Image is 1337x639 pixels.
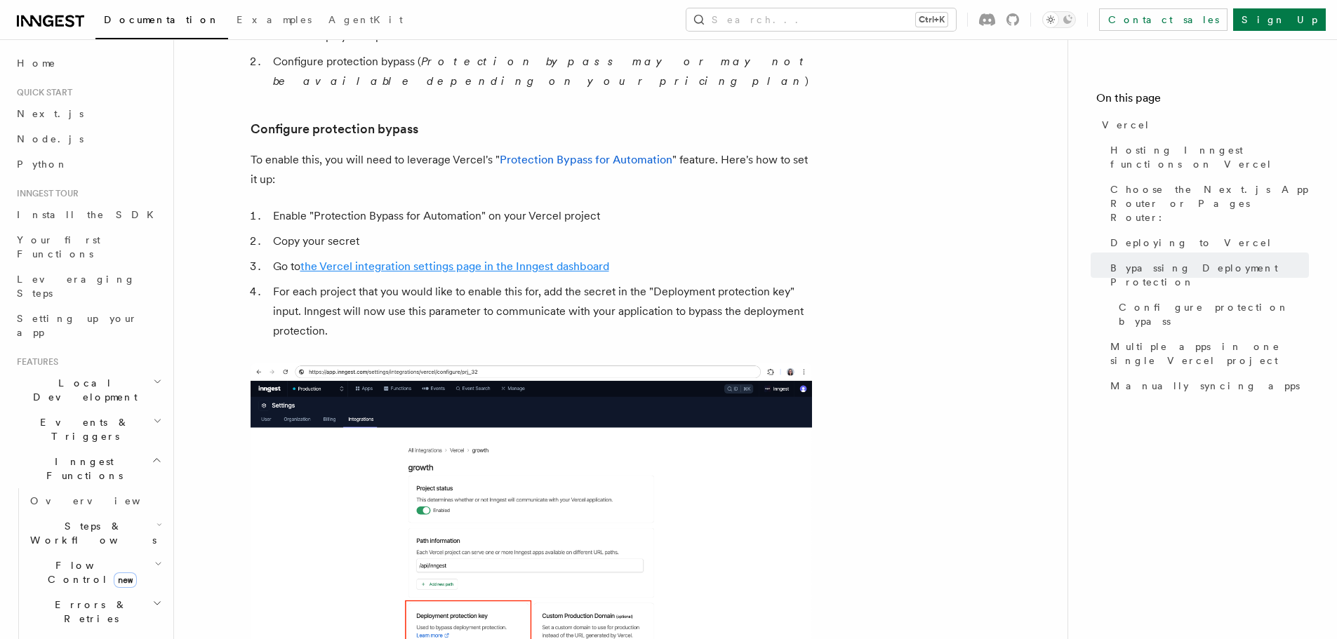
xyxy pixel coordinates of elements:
[1096,112,1309,137] a: Vercel
[11,101,165,126] a: Next.js
[1105,334,1309,373] a: Multiple apps in one single Vercel project
[17,133,84,144] span: Node.js
[686,8,956,31] button: Search...Ctrl+K
[25,488,165,513] a: Overview
[11,306,165,345] a: Setting up your app
[11,152,165,177] a: Python
[25,519,157,547] span: Steps & Workflows
[1110,339,1309,368] span: Multiple apps in one single Vercel project
[1042,11,1076,28] button: Toggle dark mode
[11,87,72,98] span: Quick start
[269,257,812,276] li: Go to
[17,159,68,170] span: Python
[1110,261,1309,289] span: Bypassing Deployment Protection
[11,455,152,483] span: Inngest Functions
[25,592,165,631] button: Errors & Retries
[251,150,812,189] p: To enable this, you will need to leverage Vercel's " " feature. Here's how to set it up:
[269,52,812,91] li: Configure protection bypass ( )
[11,267,165,306] a: Leveraging Steps
[17,56,56,70] span: Home
[11,370,165,410] button: Local Development
[11,227,165,267] a: Your first Functions
[300,260,609,273] a: the Vercel integration settings page in the Inngest dashboard
[1102,118,1150,132] span: Vercel
[17,234,100,260] span: Your first Functions
[11,415,153,443] span: Events & Triggers
[30,495,175,506] span: Overview
[320,4,411,38] a: AgentKit
[1110,143,1309,171] span: Hosting Inngest functions on Vercel
[1105,137,1309,177] a: Hosting Inngest functions on Vercel
[1096,90,1309,112] h4: On this page
[916,13,947,27] kbd: Ctrl+K
[500,153,672,166] a: Protection Bypass for Automation
[11,188,79,199] span: Inngest tour
[251,119,418,139] a: Configure protection bypass
[11,51,165,76] a: Home
[1233,8,1326,31] a: Sign Up
[237,14,312,25] span: Examples
[25,513,165,553] button: Steps & Workflows
[11,449,165,488] button: Inngest Functions
[328,14,403,25] span: AgentKit
[228,4,320,38] a: Examples
[1110,236,1272,250] span: Deploying to Vercel
[1113,295,1309,334] a: Configure protection bypass
[11,126,165,152] a: Node.js
[1099,8,1228,31] a: Contact sales
[25,558,154,586] span: Flow Control
[104,14,220,25] span: Documentation
[25,598,152,626] span: Errors & Retries
[17,274,135,299] span: Leveraging Steps
[1105,230,1309,255] a: Deploying to Vercel
[17,313,138,338] span: Setting up your app
[17,108,84,119] span: Next.js
[11,202,165,227] a: Install the SDK
[11,376,153,404] span: Local Development
[1110,379,1300,393] span: Manually syncing apps
[1119,300,1309,328] span: Configure protection bypass
[1105,255,1309,295] a: Bypassing Deployment Protection
[25,553,165,592] button: Flow Controlnew
[95,4,228,39] a: Documentation
[11,356,58,368] span: Features
[269,231,812,251] li: Copy your secret
[11,410,165,449] button: Events & Triggers
[1105,177,1309,230] a: Choose the Next.js App Router or Pages Router:
[1110,182,1309,224] span: Choose the Next.js App Router or Pages Router:
[1105,373,1309,398] a: Manually syncing apps
[114,572,137,588] span: new
[273,55,810,88] em: Protection bypass may or may not be available depending on your pricing plan
[269,206,812,226] li: Enable "Protection Bypass for Automation" on your Vercel project
[269,282,812,341] li: For each project that you would like to enable this for, add the secret in the "Deployment protec...
[17,209,162,220] span: Install the SDK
